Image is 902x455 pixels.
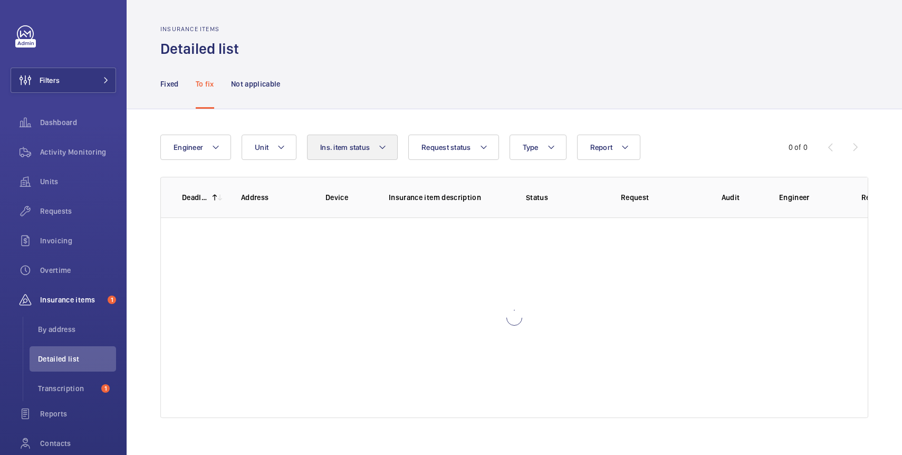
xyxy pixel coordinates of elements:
p: To fix [196,79,214,89]
button: Engineer [160,135,231,160]
p: Not applicable [231,79,281,89]
div: 0 of 0 [789,142,808,153]
span: Report [590,143,613,151]
button: Type [510,135,567,160]
p: Device [325,192,372,203]
p: Insurance item description [389,192,509,203]
p: Engineer [779,192,841,203]
p: Report [849,192,897,203]
span: Filters [40,75,60,86]
p: Audit [706,192,755,203]
p: Request [621,192,699,203]
button: Ins. item status [307,135,398,160]
p: Deadline [182,192,208,203]
span: Invoicing [40,235,116,246]
p: Status [526,192,604,203]
p: Fixed [160,79,179,89]
span: By address [38,324,116,335]
button: Request status [408,135,499,160]
span: Activity Monitoring [40,147,116,157]
span: Insurance items [40,295,103,305]
span: 1 [108,296,116,304]
p: Address [241,192,309,203]
h1: Detailed list [160,39,245,59]
button: Filters [11,68,116,93]
span: Detailed list [38,354,116,364]
span: Type [523,143,539,151]
span: Transcription [38,383,97,394]
span: Requests [40,206,116,216]
span: Dashboard [40,117,116,128]
span: Request status [421,143,471,151]
span: 1 [101,384,110,393]
button: Report [577,135,641,160]
span: Engineer [174,143,203,151]
button: Unit [242,135,296,160]
h2: Insurance items [160,25,245,33]
span: Overtime [40,265,116,276]
span: Ins. item status [320,143,370,151]
span: Units [40,176,116,187]
span: Contacts [40,438,116,449]
span: Reports [40,409,116,419]
span: Unit [255,143,268,151]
